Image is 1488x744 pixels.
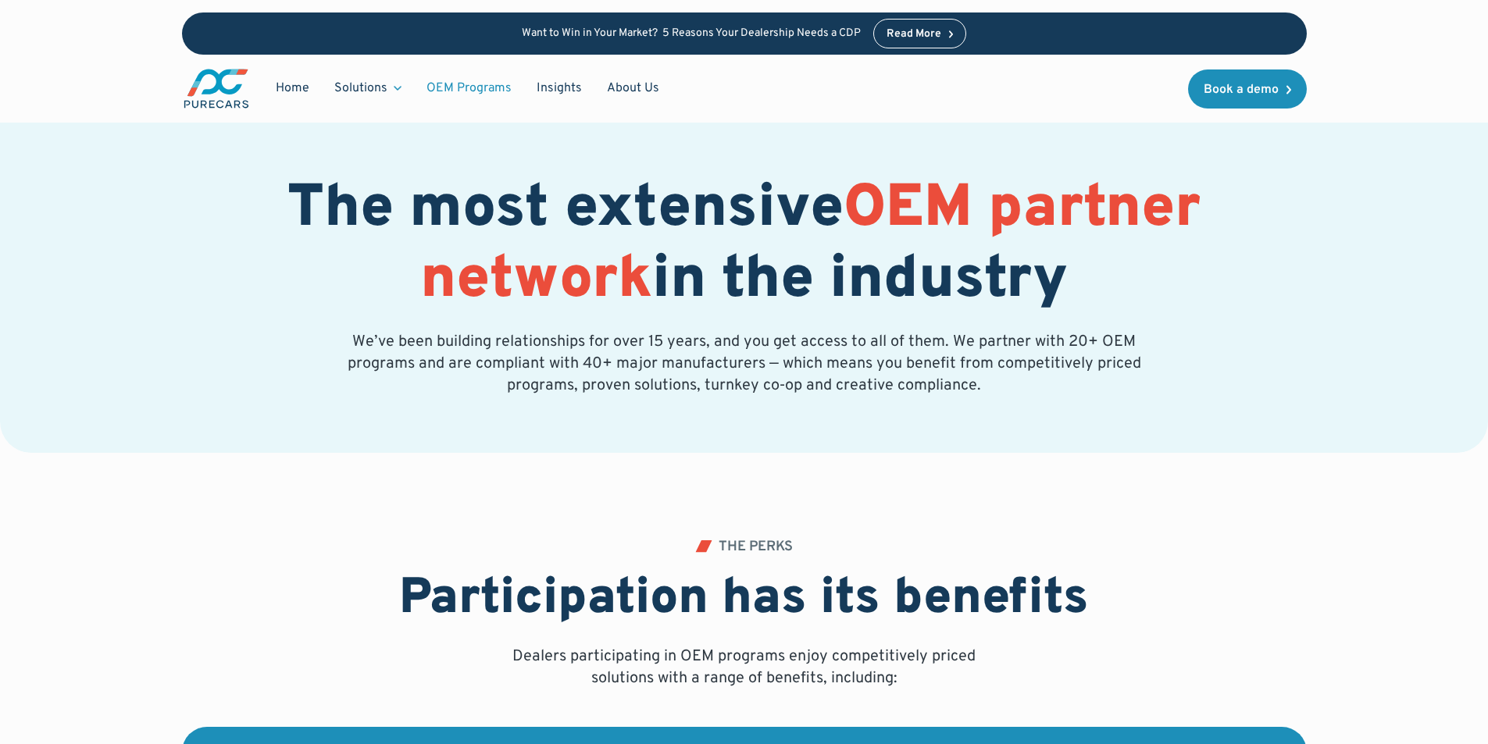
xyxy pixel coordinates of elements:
a: Market Insights & ReportingThe market insights and reporting you need to make impactful marketing... [591,420,921,482]
h2: Participation has its benefits [399,570,1089,630]
a: Read More [873,19,967,48]
p: Dealers participating in OEM programs enjoy competitively priced solutions with a range of benefi... [507,646,982,689]
a: main [182,67,251,110]
div: Solutions [322,73,414,103]
div: PureCars offers everything dealers need to attract and convert more customers with tech-driven so... [359,429,555,506]
div: Book a demo [1204,84,1279,96]
p: The market insights and reporting you need to make impactful marketing decisions [665,445,921,475]
div: Digital Advertising [665,201,771,219]
div: Solutions [334,80,387,97]
p: Attract quality traffic to your website with market-leading digital advertising [665,219,921,250]
a: Book a demo [1188,69,1307,109]
p: All your customer data in one platform – clean, and ready to leverage [665,294,921,325]
div: AI for Automotive (RylieAI) [665,344,822,361]
p: Grow your client base and expand your solutions portfolio with award-winning technology and service [665,513,921,559]
div: Read More [887,29,941,40]
p: Want to Win in Your Market? 5 Reasons Your Dealership Needs a CDP [522,27,861,41]
div: Learn more [359,515,416,526]
nav: Solutions [322,140,947,584]
a: AI for Automotive (RylieAI)Streamline operations and boost marketing performance with [PERSON_NAM... [591,344,921,408]
a: For AgenciesGrow your client base and expand your solutions portfolio with award-winning technolo... [591,495,921,558]
a: Insights [524,73,594,103]
a: About Us [594,73,672,103]
a: marketing illustration showing social media channels and campaignsOverviewPureCars offers everyth... [347,194,567,558]
img: marketing illustration showing social media channels and campaigns [359,207,555,396]
img: purecars logo [182,67,251,110]
a: Customer Data Platform (The AutoMiner)All your customer data in one platform – clean, and ready t... [591,269,921,332]
h1: The most extensive in the industry [182,175,1307,317]
p: Streamline operations and boost marketing performance with [PERSON_NAME], your essential digital ... [665,362,921,408]
div: Overview [359,409,416,426]
div: Customer Data Platform (The AutoMiner) [665,276,903,294]
div: Market Insights & Reporting [665,428,826,445]
div: Solutions for Dealers [347,165,473,182]
a: OEM Programs [414,73,524,103]
a: Home [263,73,322,103]
a: Digital AdvertisingAttract quality traffic to your website with market-leading digital advertising [591,194,921,257]
div: For Agencies [665,495,738,512]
